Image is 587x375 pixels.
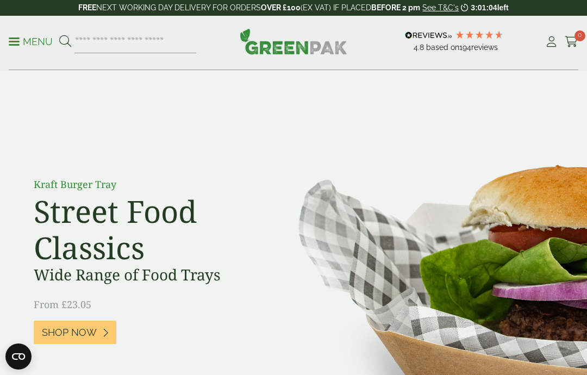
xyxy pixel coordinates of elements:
div: 4.78 Stars [455,30,504,40]
a: Shop Now [34,321,116,344]
span: left [497,3,509,12]
button: Open CMP widget [5,343,32,370]
span: 3:01:04 [471,3,497,12]
h3: Wide Range of Food Trays [34,266,278,284]
p: Kraft Burger Tray [34,177,278,192]
img: GreenPak Supplies [240,28,347,54]
span: 4.8 [414,43,426,52]
img: REVIEWS.io [405,32,452,39]
span: From £23.05 [34,298,91,311]
a: 0 [565,34,578,50]
h2: Street Food Classics [34,193,278,266]
span: Shop Now [42,327,97,339]
i: My Account [545,36,558,47]
span: 194 [459,43,471,52]
strong: OVER £100 [261,3,301,12]
span: Based on [426,43,459,52]
a: See T&C's [422,3,459,12]
span: 0 [574,30,585,41]
a: Menu [9,35,53,46]
strong: FREE [78,3,96,12]
p: Menu [9,35,53,48]
span: reviews [471,43,498,52]
strong: BEFORE 2 pm [371,3,420,12]
i: Cart [565,36,578,47]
